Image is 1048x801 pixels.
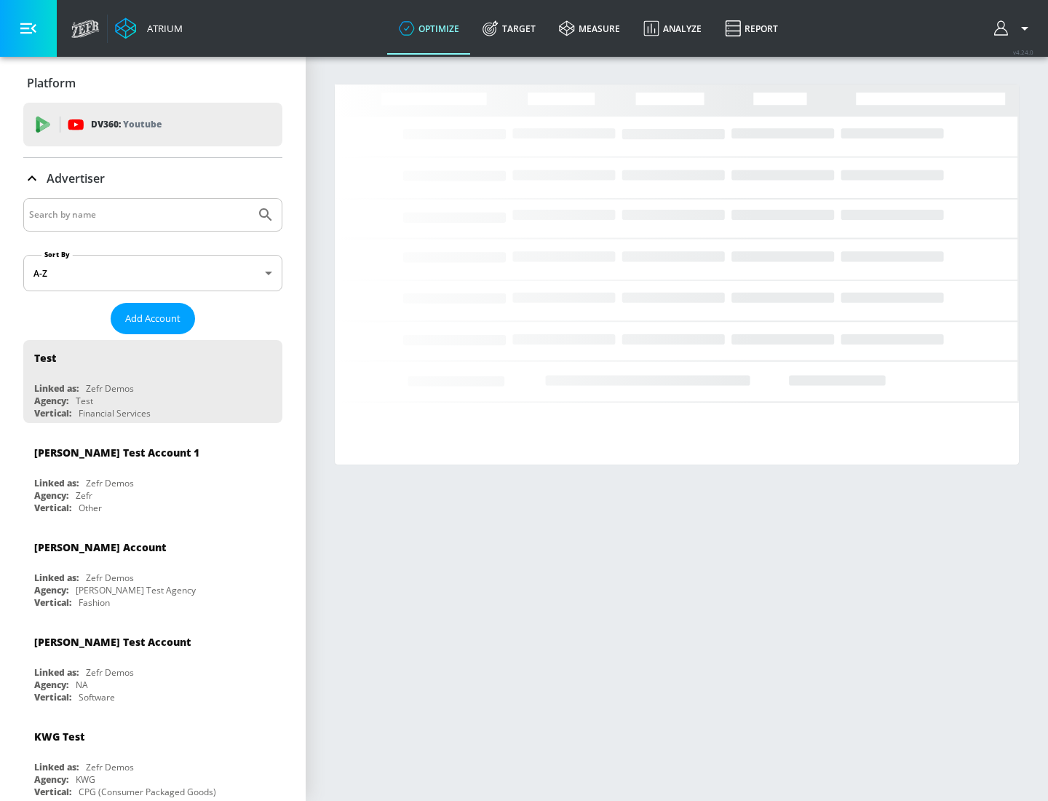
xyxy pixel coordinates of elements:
[34,596,71,609] div: Vertical:
[34,730,84,743] div: KWG Test
[29,205,250,224] input: Search by name
[76,584,196,596] div: [PERSON_NAME] Test Agency
[79,407,151,419] div: Financial Services
[34,502,71,514] div: Vertical:
[115,17,183,39] a: Atrium
[125,310,180,327] span: Add Account
[23,63,282,103] div: Platform
[34,572,79,584] div: Linked as:
[123,117,162,132] p: Youtube
[23,624,282,707] div: [PERSON_NAME] Test AccountLinked as:Zefr DemosAgency:NAVertical:Software
[76,395,93,407] div: Test
[34,635,191,649] div: [PERSON_NAME] Test Account
[34,477,79,489] div: Linked as:
[86,666,134,679] div: Zefr Demos
[111,303,195,334] button: Add Account
[34,761,79,773] div: Linked as:
[141,22,183,35] div: Atrium
[23,103,282,146] div: DV360: Youtube
[547,2,632,55] a: measure
[76,773,95,786] div: KWG
[34,489,68,502] div: Agency:
[76,489,92,502] div: Zefr
[34,382,79,395] div: Linked as:
[632,2,713,55] a: Analyze
[387,2,471,55] a: optimize
[34,679,68,691] div: Agency:
[86,382,134,395] div: Zefr Demos
[471,2,547,55] a: Target
[23,529,282,612] div: [PERSON_NAME] AccountLinked as:Zefr DemosAgency:[PERSON_NAME] Test AgencyVertical:Fashion
[86,477,134,489] div: Zefr Demos
[34,666,79,679] div: Linked as:
[34,773,68,786] div: Agency:
[34,446,199,459] div: [PERSON_NAME] Test Account 1
[23,340,282,423] div: TestLinked as:Zefr DemosAgency:TestVertical:Financial Services
[1013,48,1033,56] span: v 4.24.0
[86,572,134,584] div: Zefr Demos
[91,117,162,133] p: DV360:
[34,786,71,798] div: Vertical:
[23,435,282,518] div: [PERSON_NAME] Test Account 1Linked as:Zefr DemosAgency:ZefrVertical:Other
[47,170,105,186] p: Advertiser
[79,596,110,609] div: Fashion
[23,158,282,199] div: Advertiser
[34,395,68,407] div: Agency:
[27,75,76,91] p: Platform
[34,691,71,703] div: Vertical:
[76,679,88,691] div: NA
[713,2,790,55] a: Report
[34,351,56,365] div: Test
[79,786,216,798] div: CPG (Consumer Packaged Goods)
[79,691,115,703] div: Software
[34,407,71,419] div: Vertical:
[79,502,102,514] div: Other
[34,584,68,596] div: Agency:
[23,255,282,291] div: A-Z
[34,540,166,554] div: [PERSON_NAME] Account
[86,761,134,773] div: Zefr Demos
[41,250,73,259] label: Sort By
